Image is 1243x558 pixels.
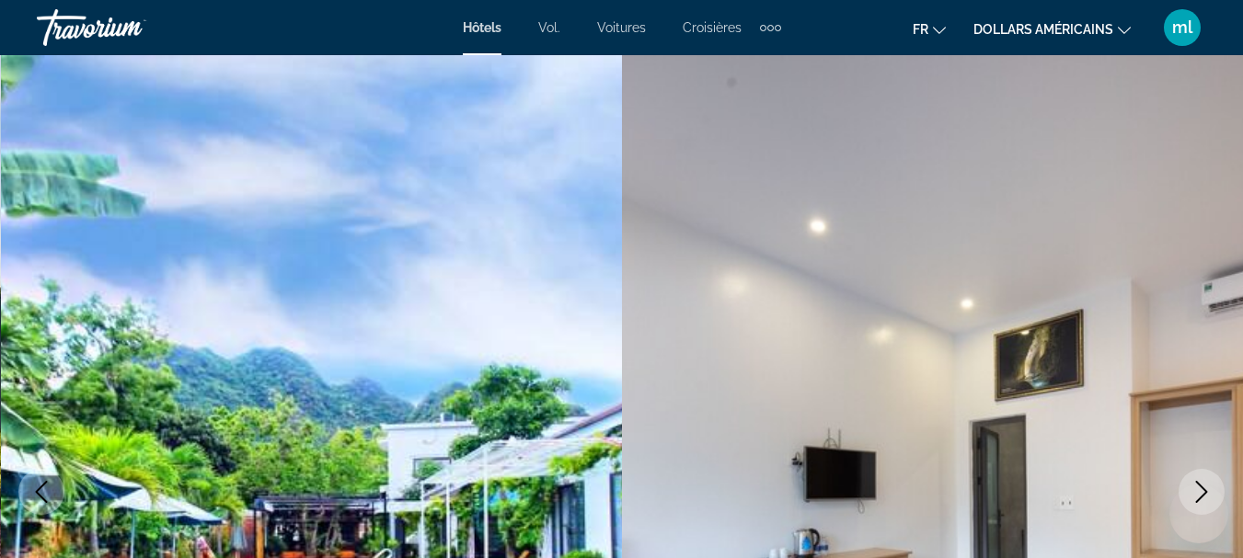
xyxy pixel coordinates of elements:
[1172,17,1192,37] font: ml
[37,4,221,51] a: Travorium
[538,20,560,35] a: Vol.
[597,20,646,35] a: Voitures
[1169,484,1228,543] iframe: Bouton de lancement de la fenêtre de messagerie
[973,16,1131,42] button: Changer de devise
[760,13,781,42] button: Éléments de navigation supplémentaires
[18,469,64,515] button: Previous image
[913,22,928,37] font: fr
[463,20,501,35] a: Hôtels
[683,20,742,35] a: Croisières
[913,16,946,42] button: Changer de langue
[973,22,1113,37] font: dollars américains
[1158,8,1206,47] button: Menu utilisateur
[1179,469,1225,515] button: Next image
